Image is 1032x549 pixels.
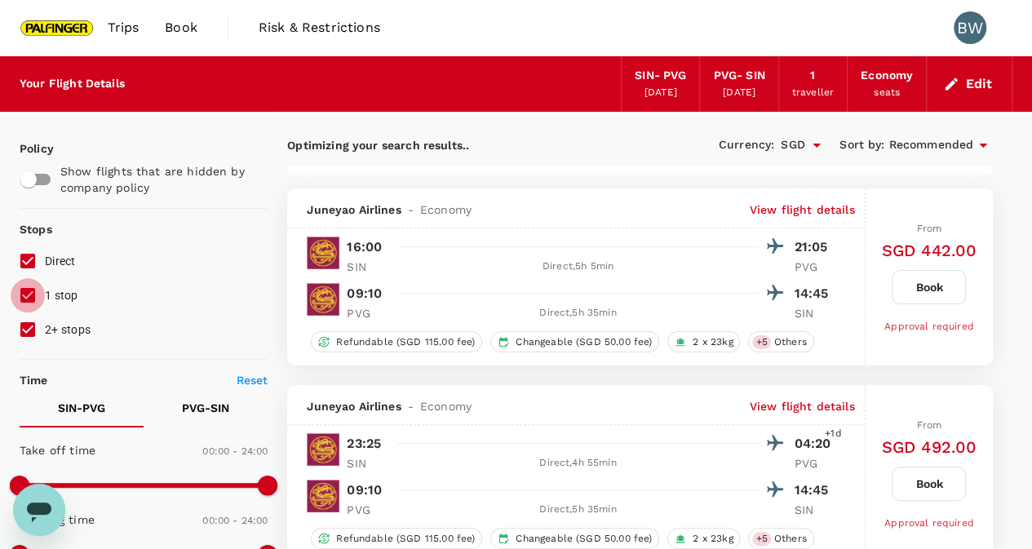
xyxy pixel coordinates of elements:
[882,434,977,460] h6: SGD 492.00
[237,372,268,388] p: Reset
[287,137,640,153] p: Optimizing your search results..
[397,455,758,472] div: Direct , 4h 55min
[719,136,774,154] span: Currency :
[330,335,481,349] span: Refundable (SGD 115.00 fee)
[397,305,758,321] div: Direct , 5h 35min
[635,67,686,85] div: SIN - PVG
[892,467,966,501] button: Book
[20,10,95,46] img: Palfinger Asia Pacific Pte Ltd
[825,426,841,442] span: +1d
[397,502,758,518] div: Direct , 5h 35min
[874,85,900,101] div: seats
[311,528,482,549] div: Refundable (SGD 115.00 fee)
[20,140,34,157] p: Policy
[795,455,835,472] p: PVG
[420,201,472,218] span: Economy
[686,532,739,546] span: 2 x 23kg
[401,201,420,218] span: -
[861,67,913,85] div: Economy
[748,331,813,352] div: +5Others
[750,201,855,218] p: View flight details
[347,259,388,275] p: SIN
[839,136,884,154] span: Sort by :
[330,532,481,546] span: Refundable (SGD 115.00 fee)
[347,480,382,500] p: 09:10
[667,528,740,549] div: 2 x 23kg
[490,528,659,549] div: Changeable (SGD 50.00 fee)
[307,480,339,512] img: HO
[20,442,95,458] p: Take off time
[307,398,401,414] span: Juneyao Airlines
[182,400,229,416] p: PVG - SIN
[805,134,828,157] button: Open
[347,284,382,303] p: 09:10
[401,398,420,414] span: -
[888,136,973,154] span: Recommended
[882,237,977,263] h6: SGD 442.00
[45,289,78,302] span: 1 stop
[795,502,835,518] p: SIN
[490,331,659,352] div: Changeable (SGD 50.00 fee)
[509,335,658,349] span: Changeable (SGD 50.00 fee)
[686,335,739,349] span: 2 x 23kg
[20,511,95,528] p: Landing time
[202,445,268,457] span: 00:00 - 24:00
[60,163,257,196] p: Show flights that are hidden by company policy
[667,331,740,352] div: 2 x 23kg
[795,237,835,257] p: 21:05
[13,484,65,536] iframe: Button to launch messaging window
[259,18,380,38] span: Risk & Restrictions
[20,75,125,93] div: Your Flight Details
[58,400,105,416] p: SIN - PVG
[20,372,48,388] p: Time
[795,259,835,275] p: PVG
[311,331,482,352] div: Refundable (SGD 115.00 fee)
[420,398,472,414] span: Economy
[307,283,339,316] img: HO
[795,434,835,454] p: 04:20
[347,502,388,518] p: PVG
[397,259,758,275] div: Direct , 5h 5min
[723,85,755,101] div: [DATE]
[45,255,76,268] span: Direct
[644,85,677,101] div: [DATE]
[347,237,382,257] p: 16:00
[748,528,813,549] div: +5Others
[795,305,835,321] p: SIN
[307,237,339,269] img: HO
[795,480,835,500] p: 14:45
[509,532,658,546] span: Changeable (SGD 50.00 fee)
[940,71,999,97] button: Edit
[810,67,815,85] div: 1
[347,305,388,321] p: PVG
[752,532,770,546] span: + 5
[307,201,401,218] span: Juneyao Airlines
[307,433,339,466] img: HO
[750,398,855,414] p: View flight details
[954,11,986,44] div: BW
[884,321,974,332] span: Approval required
[165,18,197,38] span: Book
[792,85,834,101] div: traveller
[20,223,52,236] strong: Stops
[713,67,764,85] div: PVG - SIN
[884,517,974,529] span: Approval required
[752,335,770,349] span: + 5
[45,323,91,336] span: 2+ stops
[347,434,381,454] p: 23:25
[347,455,388,472] p: SIN
[892,270,966,304] button: Book
[916,419,941,431] span: From
[768,532,813,546] span: Others
[202,515,268,526] span: 00:00 - 24:00
[795,284,835,303] p: 14:45
[768,335,813,349] span: Others
[916,223,941,234] span: From
[108,18,140,38] span: Trips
